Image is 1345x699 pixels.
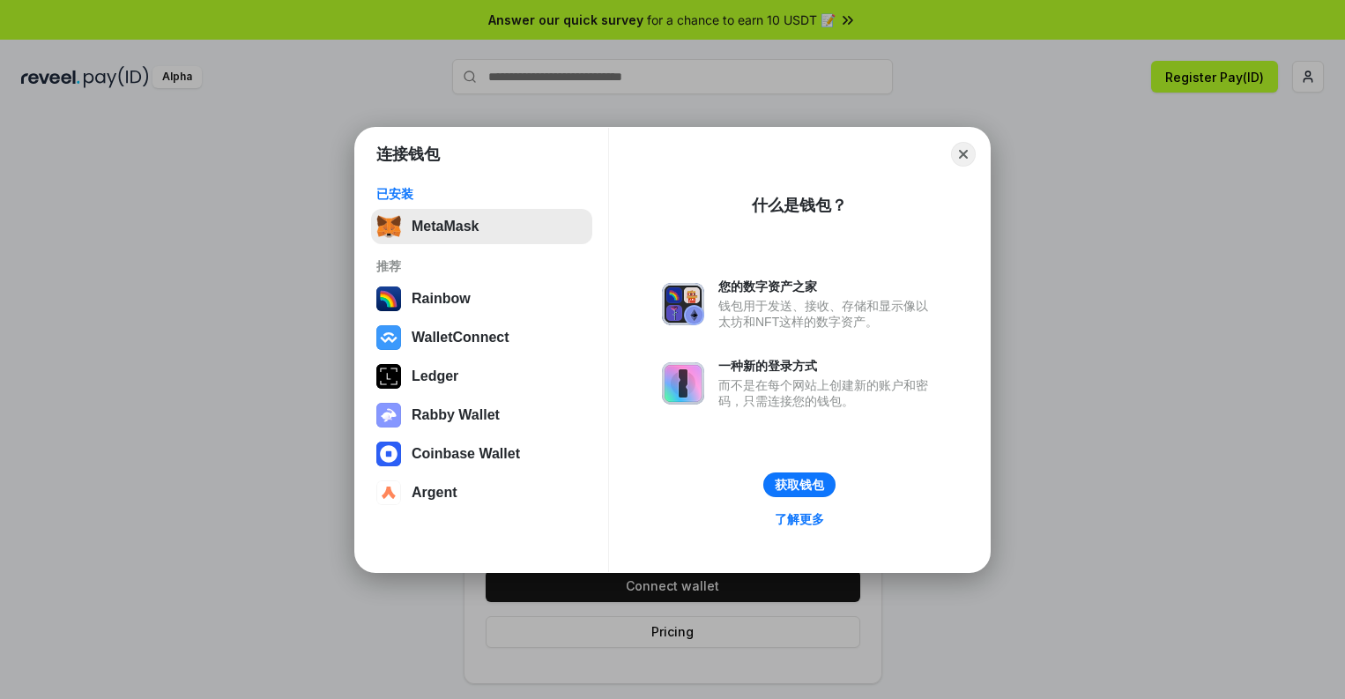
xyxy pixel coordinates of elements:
div: 钱包用于发送、接收、存储和显示像以太坊和NFT这样的数字资产。 [718,298,937,330]
button: Rabby Wallet [371,398,592,433]
button: 获取钱包 [763,472,836,497]
div: WalletConnect [412,330,509,346]
div: Argent [412,485,457,501]
div: Ledger [412,368,458,384]
button: MetaMask [371,209,592,244]
div: Coinbase Wallet [412,446,520,462]
img: svg+xml,%3Csvg%20width%3D%2228%22%20height%3D%2228%22%20viewBox%3D%220%200%2028%2028%22%20fill%3D... [376,442,401,466]
img: svg+xml,%3Csvg%20width%3D%2228%22%20height%3D%2228%22%20viewBox%3D%220%200%2028%2028%22%20fill%3D... [376,325,401,350]
div: Rabby Wallet [412,407,500,423]
a: 了解更多 [764,508,835,531]
button: Close [951,142,976,167]
div: 您的数字资产之家 [718,279,937,294]
div: Rainbow [412,291,471,307]
div: 已安装 [376,186,587,202]
button: Ledger [371,359,592,394]
img: svg+xml,%3Csvg%20xmlns%3D%22http%3A%2F%2Fwww.w3.org%2F2000%2Fsvg%22%20fill%3D%22none%22%20viewBox... [376,403,401,428]
h1: 连接钱包 [376,144,440,165]
button: Coinbase Wallet [371,436,592,472]
div: 了解更多 [775,511,824,527]
button: WalletConnect [371,320,592,355]
img: svg+xml,%3Csvg%20width%3D%2228%22%20height%3D%2228%22%20viewBox%3D%220%200%2028%2028%22%20fill%3D... [376,480,401,505]
button: Argent [371,475,592,510]
button: Rainbow [371,281,592,316]
div: MetaMask [412,219,479,234]
img: svg+xml,%3Csvg%20xmlns%3D%22http%3A%2F%2Fwww.w3.org%2F2000%2Fsvg%22%20fill%3D%22none%22%20viewBox... [662,362,704,405]
div: 一种新的登录方式 [718,358,937,374]
div: 而不是在每个网站上创建新的账户和密码，只需连接您的钱包。 [718,377,937,409]
div: 获取钱包 [775,477,824,493]
img: svg+xml,%3Csvg%20fill%3D%22none%22%20height%3D%2233%22%20viewBox%3D%220%200%2035%2033%22%20width%... [376,214,401,239]
img: svg+xml,%3Csvg%20width%3D%22120%22%20height%3D%22120%22%20viewBox%3D%220%200%20120%20120%22%20fil... [376,286,401,311]
img: svg+xml,%3Csvg%20xmlns%3D%22http%3A%2F%2Fwww.w3.org%2F2000%2Fsvg%22%20fill%3D%22none%22%20viewBox... [662,283,704,325]
img: svg+xml,%3Csvg%20xmlns%3D%22http%3A%2F%2Fwww.w3.org%2F2000%2Fsvg%22%20width%3D%2228%22%20height%3... [376,364,401,389]
div: 什么是钱包？ [752,195,847,216]
div: 推荐 [376,258,587,274]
